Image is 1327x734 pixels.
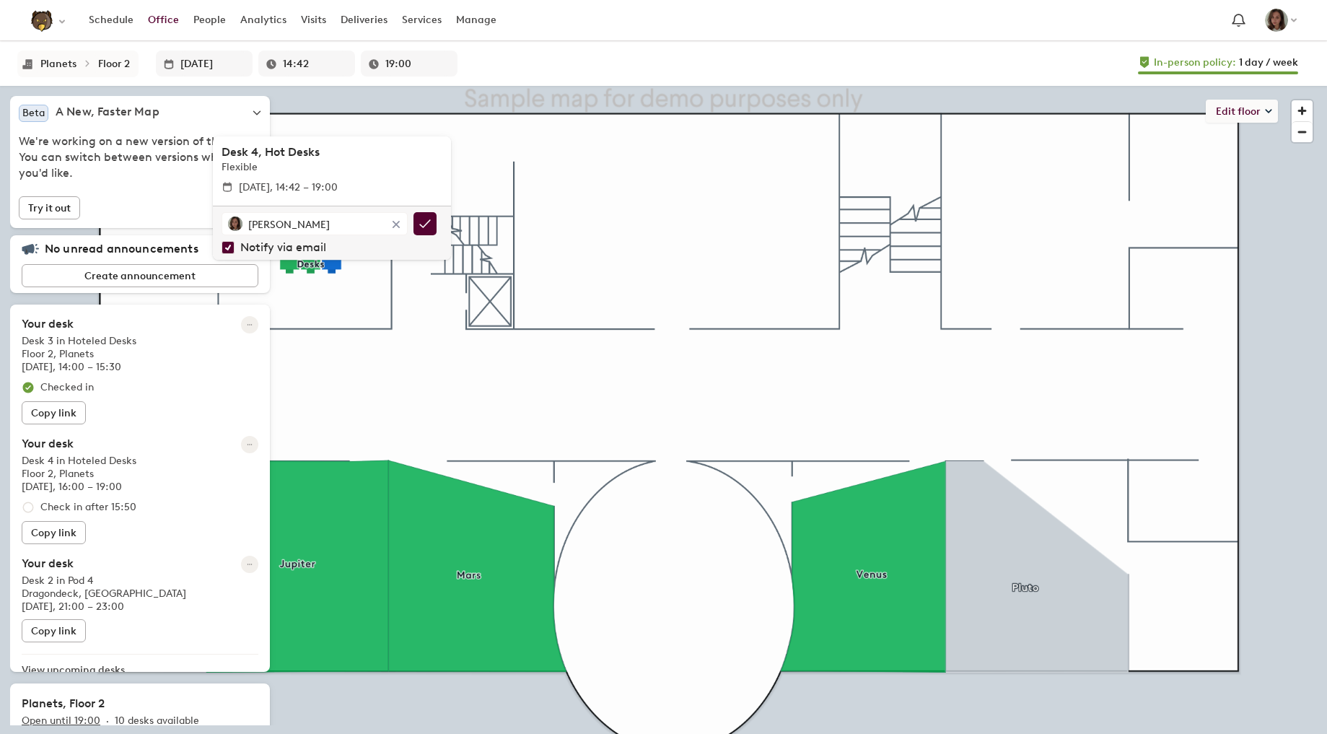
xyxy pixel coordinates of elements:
[222,161,437,174] p: Flexible
[241,556,258,573] button: More reservation options
[1225,7,1252,34] a: Notification bell navigates to notifications page
[22,335,136,347] span: Desk 3 in Hoteled Desks
[186,7,233,33] a: People
[294,7,333,33] a: Visits
[385,213,406,234] div: Remove selected desk asignee
[22,481,136,494] p: [DATE], 16:00 – 19:00
[82,7,141,33] a: Schedule
[19,134,261,181] span: We're working on a new version of the map. You can switch between versions whenever you'd like.
[22,317,74,331] h2: Your desk
[22,348,94,360] span: Floor 2, Planets
[56,105,159,122] h5: A New, Faster Map
[22,468,94,480] span: Floor 2, Planets
[22,619,86,642] button: Copy link
[40,501,136,514] p: Check in after 15:50
[40,58,76,70] div: Planets
[22,655,258,686] a: View upcoming desks
[237,241,326,254] div: Notify via email
[22,107,45,119] span: Beta
[22,556,74,571] h2: Your desk
[283,51,348,77] input: Enter a time in HH:mm format or select it for a dropdown list
[22,361,136,374] p: [DATE], 14:00 – 15:30
[1206,100,1278,123] button: Edit floor
[385,51,450,77] input: Enter a time in HH:mm format or select it for a dropdown list
[19,196,80,219] button: Try it out
[449,7,504,33] a: Manage
[22,587,186,600] span: Dragondeck, [GEOGRAPHIC_DATA]
[233,7,294,33] a: Analytics
[395,7,449,33] a: Services
[45,242,198,256] h5: No unread announcements
[333,7,395,33] a: Deliveries
[248,219,385,231] input: Search for someone
[1229,11,1248,30] span: Notification bell navigates to notifications page
[22,574,93,587] span: Desk 2 in Pod 4
[19,105,261,181] div: BetaA New, Faster MapWe're working on a new version of the map. You can switch between versions w...
[22,521,86,544] button: Copy link
[180,51,245,77] input: Enter date in L format or select it from the dropdown
[22,600,186,613] p: [DATE], 21:00 – 23:00
[1239,57,1298,68] span: 1 day / week
[36,53,81,74] button: Planets
[22,695,258,712] h2: Planets, Floor 2
[23,4,74,37] button: Select an organization - Team Griffin currently selected
[241,316,258,333] button: More reservation options
[98,58,130,70] div: Floor 2
[239,180,442,196] span: [DATE], 14:42 – 19:00
[222,145,437,160] h2: Desk 4, Hot Desks
[413,212,437,235] button: Confirm selected desk asignee
[22,712,100,730] p: Open until 19:00
[241,436,258,453] button: More reservation options
[22,401,86,424] button: Copy link
[1154,57,1236,68] span: In-person policy:
[22,455,136,467] span: Desk 4 in Hoteled Desks
[22,264,258,287] button: Create announcement
[1265,9,1288,32] img: Dolores Kosović
[40,381,94,394] p: Checked in
[1258,5,1304,35] button: Dolores Kosović
[22,241,258,258] div: No unread announcements
[115,712,199,730] p: 10 desks available
[22,437,74,451] h2: Your desk
[141,7,186,33] a: Office
[94,53,134,74] button: Floor 2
